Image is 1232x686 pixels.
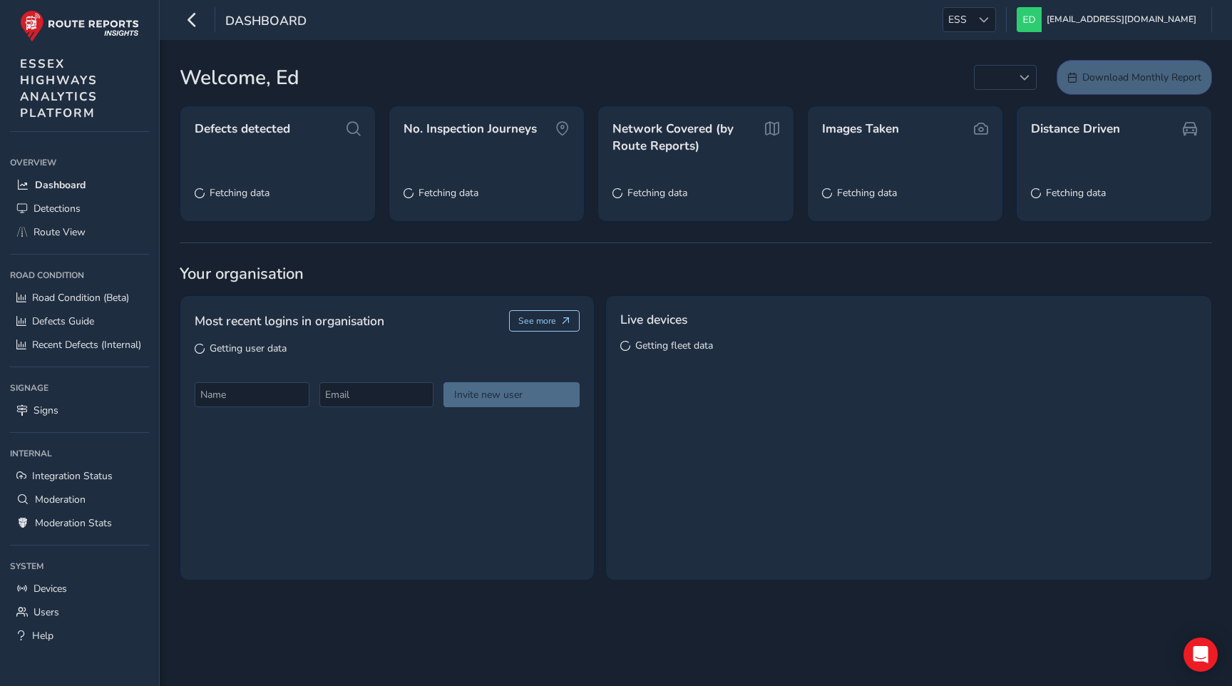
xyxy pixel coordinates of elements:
span: Distance Driven [1031,121,1120,138]
img: diamond-layout [1017,7,1042,32]
span: No. Inspection Journeys [404,121,537,138]
a: Road Condition (Beta) [10,286,149,309]
span: Route View [34,225,86,239]
span: Fetching data [837,186,897,200]
a: Route View [10,220,149,244]
span: Users [34,605,59,619]
span: Live devices [620,310,687,329]
span: Recent Defects (Internal) [32,338,141,352]
a: Recent Defects (Internal) [10,333,149,357]
span: Fetching data [1046,186,1106,200]
div: Signage [10,377,149,399]
a: Moderation [10,488,149,511]
span: Fetching data [210,186,269,200]
a: Integration Status [10,464,149,488]
span: Devices [34,582,67,595]
span: Getting user data [210,342,287,355]
span: ESS [943,8,972,31]
span: [EMAIL_ADDRESS][DOMAIN_NAME] [1047,7,1196,32]
input: Name [195,382,309,407]
a: Devices [10,577,149,600]
span: Signs [34,404,58,417]
button: [EMAIL_ADDRESS][DOMAIN_NAME] [1017,7,1201,32]
img: rr logo [20,10,139,42]
span: Fetching data [627,186,687,200]
span: Fetching data [419,186,478,200]
span: Integration Status [32,469,113,483]
span: Defects Guide [32,314,94,328]
div: Overview [10,152,149,173]
a: Users [10,600,149,624]
a: Dashboard [10,173,149,197]
span: Moderation [35,493,86,506]
span: Dashboard [225,12,307,32]
span: Road Condition (Beta) [32,291,129,304]
a: Help [10,624,149,647]
span: ESSEX HIGHWAYS ANALYTICS PLATFORM [20,56,98,121]
span: Welcome, Ed [180,63,299,93]
div: System [10,556,149,577]
span: Dashboard [35,178,86,192]
span: Network Covered (by Route Reports) [612,121,762,154]
a: Moderation Stats [10,511,149,535]
a: Signs [10,399,149,422]
span: Defects detected [195,121,290,138]
input: Email [319,382,434,407]
span: Help [32,629,53,643]
span: Detections [34,202,81,215]
div: Internal [10,443,149,464]
span: Moderation Stats [35,516,112,530]
span: Your organisation [180,263,1212,285]
div: Road Condition [10,265,149,286]
div: Open Intercom Messenger [1184,638,1218,672]
span: Most recent logins in organisation [195,312,384,330]
span: See more [518,315,556,327]
a: Detections [10,197,149,220]
button: See more [509,310,580,332]
span: Images Taken [822,121,899,138]
span: Getting fleet data [635,339,713,352]
a: Defects Guide [10,309,149,333]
